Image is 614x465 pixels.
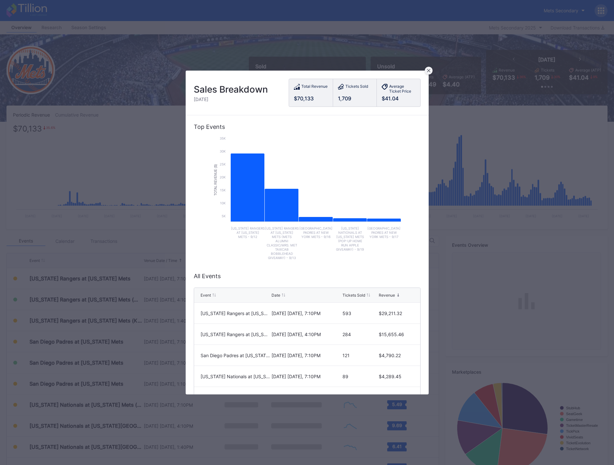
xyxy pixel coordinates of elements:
div: Event [201,293,211,298]
text: 25k [220,162,226,166]
text: [GEOGRAPHIC_DATA] Padres at New York Mets - 9/17 [367,226,400,239]
div: [DATE] [DATE], 7:10PM [272,353,341,358]
text: 15k [220,188,226,192]
div: $4,289.45 [379,374,413,379]
text: 30k [220,149,226,153]
div: Total Revenue [301,84,328,91]
div: [DATE] [194,96,268,102]
div: $70,133 [294,95,328,102]
text: 20k [220,175,226,179]
div: San Diego Padres at [US_STATE] Mets [201,353,270,358]
div: Tickets Sold [345,84,368,91]
text: 10k [220,201,226,205]
svg: Chart title [210,135,404,265]
div: Average Ticket Price [389,84,415,94]
div: Tickets Sold [342,293,365,298]
div: [US_STATE] Rangers at [US_STATE] Mets (Mets Alumni Classic/Mrs. Met Taxicab [GEOGRAPHIC_DATA] Giv... [201,332,270,337]
div: 593 [342,311,377,316]
text: [US_STATE] Nationals at [US_STATE] Mets (Pop-Up Home Run Apple Giveaway) - 9/19 [336,226,364,251]
text: [US_STATE] Rangers at [US_STATE] Mets (Mets Alumni Classic/Mrs. Met Taxicab Bobblehead Giveaway) ... [265,226,298,260]
div: 121 [342,353,377,358]
div: $41.04 [382,95,415,102]
text: 35k [220,136,226,140]
div: All Events [194,273,421,279]
text: Total Revenue ($) [214,164,217,196]
div: Date [272,293,280,298]
div: [US_STATE] Nationals at [US_STATE] Mets (Pop-Up Home Run Apple Giveaway) [201,374,270,379]
div: Sales Breakdown [194,84,268,95]
div: 284 [342,332,377,337]
div: Top Events [194,123,421,130]
div: Revenue [379,293,395,298]
div: $15,655.46 [379,332,413,337]
div: 89 [342,374,377,379]
div: [DATE] [DATE], 4:10PM [272,332,341,337]
div: 1,709 [338,95,372,102]
div: [DATE] [DATE], 7:10PM [272,374,341,379]
text: [US_STATE] Rangers at [US_STATE] Mets - 9/12 [231,226,264,239]
div: $29,211.32 [379,311,413,316]
text: 5k [222,214,226,218]
div: $4,790.22 [379,353,413,358]
text: [GEOGRAPHIC_DATA] Padres at New York Mets - 9/16 [299,226,332,239]
div: [DATE] [DATE], 7:10PM [272,311,341,316]
div: [US_STATE] Rangers at [US_STATE] Mets [201,311,270,316]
